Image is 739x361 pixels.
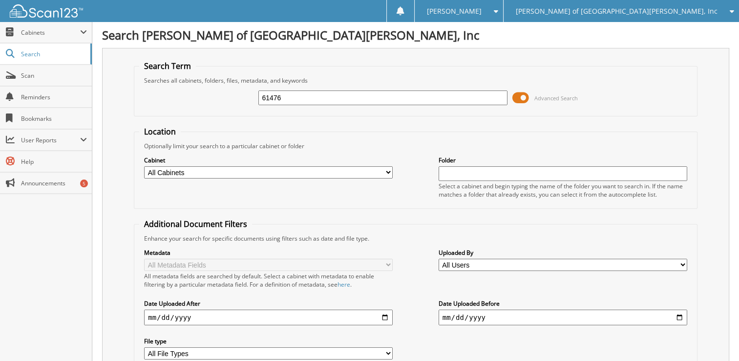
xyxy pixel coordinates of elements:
h1: Search [PERSON_NAME] of [GEOGRAPHIC_DATA][PERSON_NAME], Inc [102,27,729,43]
input: start [144,310,393,325]
label: Date Uploaded Before [439,299,687,308]
span: Announcements [21,179,87,187]
label: Metadata [144,248,393,257]
span: Search [21,50,85,58]
div: All metadata fields are searched by default. Select a cabinet with metadata to enable filtering b... [144,272,393,289]
div: Searches all cabinets, folders, files, metadata, and keywords [139,76,692,85]
span: Reminders [21,93,87,101]
div: Select a cabinet and begin typing the name of the folder you want to search in. If the name match... [439,182,687,199]
span: [PERSON_NAME] [427,8,482,14]
span: User Reports [21,136,80,144]
span: Bookmarks [21,114,87,123]
a: here [338,280,350,289]
span: Cabinets [21,28,80,37]
input: end [439,310,687,325]
span: Help [21,158,87,166]
legend: Search Term [139,61,196,71]
label: Date Uploaded After [144,299,393,308]
div: 5 [80,180,88,187]
img: scan123-logo-white.svg [10,4,83,18]
legend: Additional Document Filters [139,219,252,229]
span: Scan [21,71,87,80]
label: Uploaded By [439,248,687,257]
label: Cabinet [144,156,393,164]
div: Enhance your search for specific documents using filters such as date and file type. [139,234,692,243]
span: [PERSON_NAME] of [GEOGRAPHIC_DATA][PERSON_NAME], Inc [516,8,718,14]
label: Folder [439,156,687,164]
div: Optionally limit your search to a particular cabinet or folder [139,142,692,150]
legend: Location [139,126,181,137]
span: Advanced Search [534,94,578,102]
label: File type [144,337,393,345]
